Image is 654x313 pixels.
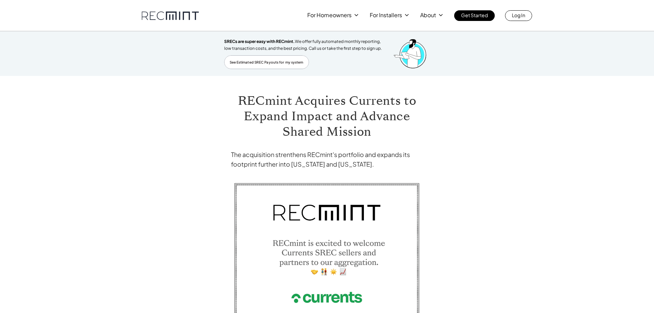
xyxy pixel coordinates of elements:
[231,93,423,139] h1: RECmint Acquires Currents to Expand Impact and Advance Shared Mission
[224,39,295,44] span: SRECs are super easy with RECmint.
[224,38,386,52] p: We offer fully automated monthly reporting, low transaction costs, and the best pricing. Call us ...
[307,10,352,20] p: For Homeowners
[512,10,525,20] p: Log In
[505,10,532,21] a: Log In
[230,59,303,65] p: See Estimated SREC Payouts for my system
[231,150,423,169] h4: The acquisition strenthens RECmint's portfolio and expands its footprint further into [US_STATE] ...
[370,10,402,20] p: For Installers
[224,55,309,69] a: See Estimated SREC Payouts for my system
[454,10,495,21] a: Get Started
[420,10,436,20] p: About
[461,10,488,20] p: Get Started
